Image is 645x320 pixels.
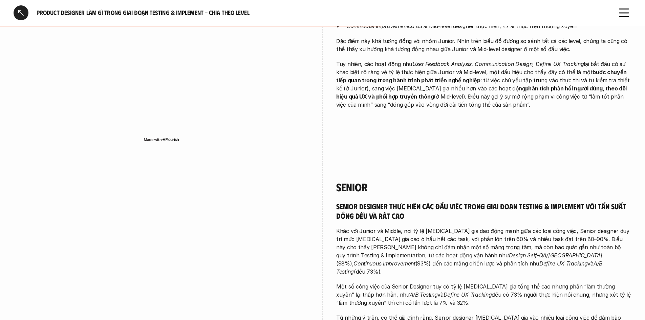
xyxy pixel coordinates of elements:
em: Define UX Tracking [444,291,492,298]
em: Design Self-QA/[GEOGRAPHIC_DATA] [509,252,602,259]
em: Define UX Tracking [539,260,588,267]
p: Đặc điểm này khá tương đồng với nhóm Junior. Nhìn trên biểu đồ đường so sánh tất cả các level, ch... [336,37,631,53]
em: A/B Testing [410,291,438,298]
h5: Senior designer thực hiện các đầu việc trong giai đoạn Testing & Implement với tần suất đồng đều ... [336,201,631,220]
em: User Feedback Analysis, Communication Design, Define UX Tracking [412,61,584,67]
p: Khác với Junior và Middle, nơi tỷ lệ [MEDICAL_DATA] gia dao động mạnh giữa các loại công việc, Se... [336,227,631,276]
h6: Product Designer làm gì trong giai đoạn Testing & Implement - Chia theo Level [37,9,608,17]
em: Continuous Improvement [353,260,415,267]
p: Một số công việc của Senior Designer tuy có tỷ lệ [MEDICAL_DATA] gia tổng thể cao nhưng phần “làm... [336,282,631,307]
p: Tuy nhiên, các hoạt động như lại bắt đầu có sự khác biệt rõ ràng về tỷ lệ thực hiện giữa Junior v... [336,60,631,109]
h4: Senior [336,180,631,193]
